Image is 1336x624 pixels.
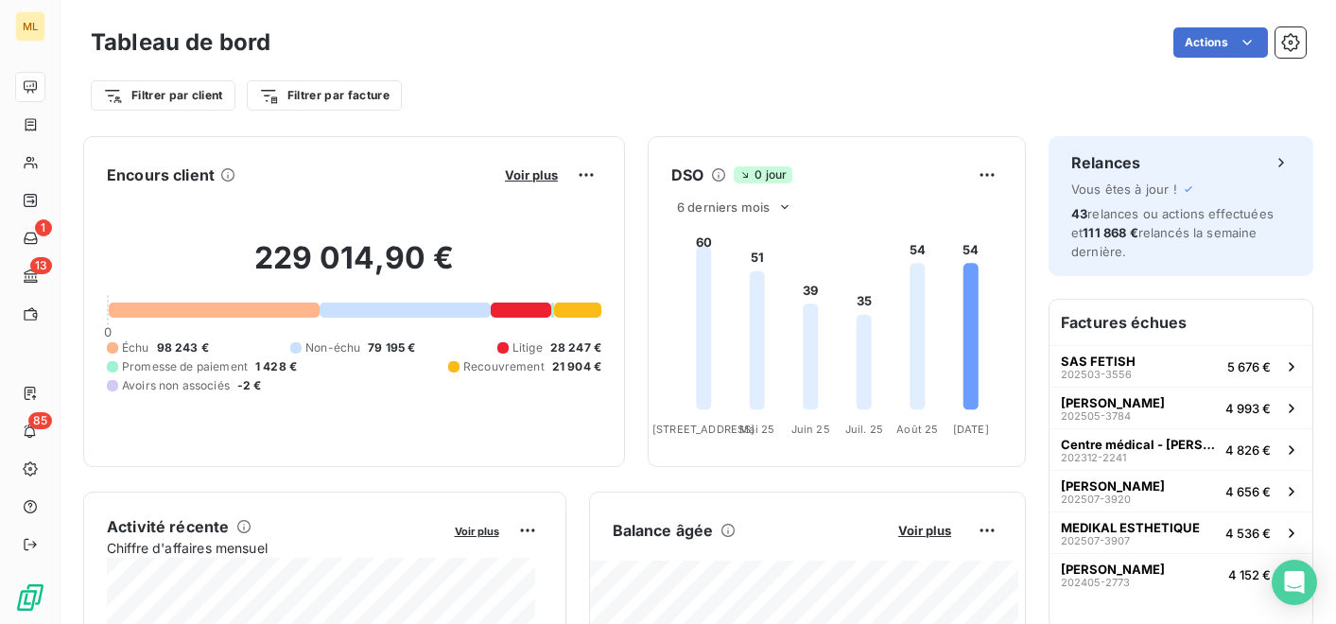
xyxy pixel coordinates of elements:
[652,423,755,436] tspan: [STREET_ADDRESS]
[305,339,360,356] span: Non-échu
[1225,442,1271,458] span: 4 826 €
[449,522,505,539] button: Voir plus
[104,324,112,339] span: 0
[15,582,45,613] img: Logo LeanPay
[255,358,297,375] span: 1 428 €
[1173,27,1268,58] button: Actions
[1050,300,1312,345] h6: Factures échues
[613,519,714,542] h6: Balance âgée
[953,423,989,436] tspan: [DATE]
[898,523,951,538] span: Voir plus
[107,239,601,296] h2: 229 014,90 €
[1050,387,1312,428] button: [PERSON_NAME]202505-37844 993 €
[1050,553,1312,595] button: [PERSON_NAME]202405-27734 152 €
[1061,410,1131,422] span: 202505-3784
[550,339,601,356] span: 28 247 €
[237,377,262,394] span: -2 €
[505,167,558,182] span: Voir plus
[512,339,543,356] span: Litige
[1061,437,1218,452] span: Centre médical - [PERSON_NAME]
[1061,562,1165,577] span: [PERSON_NAME]
[893,522,957,539] button: Voir plus
[1061,494,1131,505] span: 202507-3920
[1225,484,1271,499] span: 4 656 €
[157,339,209,356] span: 98 243 €
[1228,567,1271,582] span: 4 152 €
[28,412,52,429] span: 85
[499,166,564,183] button: Voir plus
[791,423,830,436] tspan: Juin 25
[1061,452,1126,463] span: 202312-2241
[30,257,52,274] span: 13
[1272,560,1317,605] div: Open Intercom Messenger
[1071,182,1177,197] span: Vous êtes à jour !
[1225,526,1271,541] span: 4 536 €
[1050,428,1312,470] button: Centre médical - [PERSON_NAME]202312-22414 826 €
[1061,369,1132,380] span: 202503-3556
[1050,345,1312,387] button: SAS FETISH202503-35565 676 €
[463,358,545,375] span: Recouvrement
[91,26,270,60] h3: Tableau de bord
[455,525,499,538] span: Voir plus
[1071,206,1087,221] span: 43
[368,339,415,356] span: 79 195 €
[107,164,215,186] h6: Encours client
[1061,395,1165,410] span: [PERSON_NAME]
[734,166,792,183] span: 0 jour
[91,80,235,111] button: Filtrer par client
[247,80,402,111] button: Filtrer par facture
[1061,354,1136,369] span: SAS FETISH
[1050,470,1312,511] button: [PERSON_NAME]202507-39204 656 €
[1061,535,1130,546] span: 202507-3907
[122,339,149,356] span: Échu
[15,11,45,42] div: ML
[896,423,938,436] tspan: Août 25
[552,358,601,375] span: 21 904 €
[1225,401,1271,416] span: 4 993 €
[1071,206,1274,259] span: relances ou actions effectuées et relancés la semaine dernière.
[1061,478,1165,494] span: [PERSON_NAME]
[1050,511,1312,553] button: MEDIKAL ESTHETIQUE202507-39074 536 €
[1083,225,1137,240] span: 111 868 €
[1061,577,1130,588] span: 202405-2773
[122,358,248,375] span: Promesse de paiement
[1227,359,1271,374] span: 5 676 €
[107,538,442,558] span: Chiffre d'affaires mensuel
[739,423,774,436] tspan: Mai 25
[671,164,703,186] h6: DSO
[107,515,229,538] h6: Activité récente
[845,423,883,436] tspan: Juil. 25
[1061,520,1200,535] span: MEDIKAL ESTHETIQUE
[122,377,230,394] span: Avoirs non associés
[1071,151,1140,174] h6: Relances
[35,219,52,236] span: 1
[677,199,770,215] span: 6 derniers mois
